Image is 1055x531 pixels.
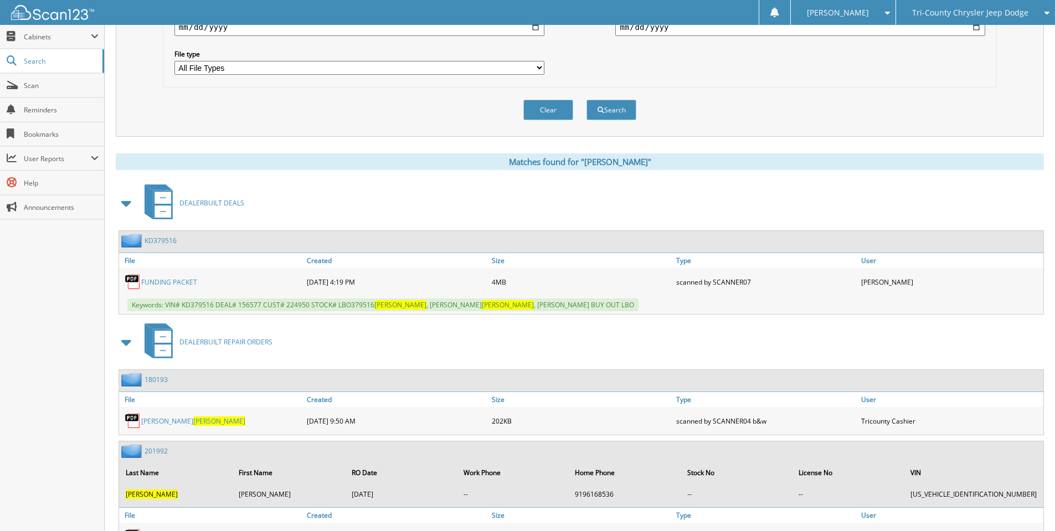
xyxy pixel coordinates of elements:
img: folder2.png [121,444,145,458]
div: 4MB [489,271,674,293]
a: 201992 [145,446,168,456]
span: Search [24,56,97,66]
a: User [858,508,1043,523]
a: Type [673,253,858,268]
img: scan123-logo-white.svg [11,5,94,20]
a: File [119,253,304,268]
th: Home Phone [569,461,681,484]
th: Work Phone [458,461,568,484]
div: scanned by SCANNER04 b&w [673,410,858,432]
span: [PERSON_NAME] [193,416,245,426]
input: start [174,18,544,36]
span: Cabinets [24,32,91,42]
span: Reminders [24,105,99,115]
div: [PERSON_NAME] [858,271,1043,293]
a: KD379516 [145,236,177,245]
a: FUNDING PACKET [141,277,197,287]
span: [PERSON_NAME] [126,489,178,499]
a: Created [304,253,489,268]
th: Last Name [120,461,232,484]
a: Created [304,508,489,523]
div: Tricounty Cashier [858,410,1043,432]
th: Stock No [682,461,792,484]
div: Matches found for "[PERSON_NAME]" [116,153,1044,170]
td: [US_VEHICLE_IDENTIFICATION_NUMBER] [905,485,1042,503]
iframe: Chat Widget [1000,478,1055,531]
td: -- [682,485,792,503]
span: DEALERBUILT DEALS [179,198,244,208]
td: -- [793,485,904,503]
th: License No [793,461,904,484]
a: Size [489,508,674,523]
a: User [858,253,1043,268]
th: First Name [233,461,345,484]
a: Type [673,392,858,407]
th: RO Date [346,461,457,484]
a: Size [489,253,674,268]
input: end [615,18,985,36]
th: VIN [905,461,1042,484]
span: [PERSON_NAME] [807,9,869,16]
label: File type [174,49,544,59]
div: [DATE] 9:50 AM [304,410,489,432]
div: [DATE] 4:19 PM [304,271,489,293]
img: folder2.png [121,373,145,386]
a: File [119,392,304,407]
img: PDF.png [125,413,141,429]
span: Keywords: VIN# KD379516 DEAL# 156577 CUST# 224950 STOCK# LBO379516 , [PERSON_NAME] , [PERSON_NAME... [127,298,639,311]
span: Help [24,178,99,188]
button: Search [586,100,636,120]
td: -- [458,485,568,503]
a: Size [489,392,674,407]
img: folder2.png [121,234,145,248]
a: [PERSON_NAME][PERSON_NAME] [141,416,245,426]
span: Scan [24,81,99,90]
span: Announcements [24,203,99,212]
a: File [119,508,304,523]
span: Bookmarks [24,130,99,139]
a: Created [304,392,489,407]
img: PDF.png [125,274,141,290]
span: Tri-County Chrysler Jeep Dodge [912,9,1028,16]
td: 9196168536 [569,485,681,503]
span: [PERSON_NAME] [482,300,534,310]
td: [PERSON_NAME] [233,485,345,503]
div: scanned by SCANNER07 [673,271,858,293]
td: [DATE] [346,485,457,503]
a: Type [673,508,858,523]
span: [PERSON_NAME] [374,300,426,310]
button: Clear [523,100,573,120]
a: User [858,392,1043,407]
span: DEALERBUILT REPAIR ORDERS [179,337,272,347]
a: 180193 [145,375,168,384]
a: DEALERBUILT DEALS [138,181,244,225]
div: 202KB [489,410,674,432]
span: User Reports [24,154,91,163]
a: DEALERBUILT REPAIR ORDERS [138,320,272,364]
